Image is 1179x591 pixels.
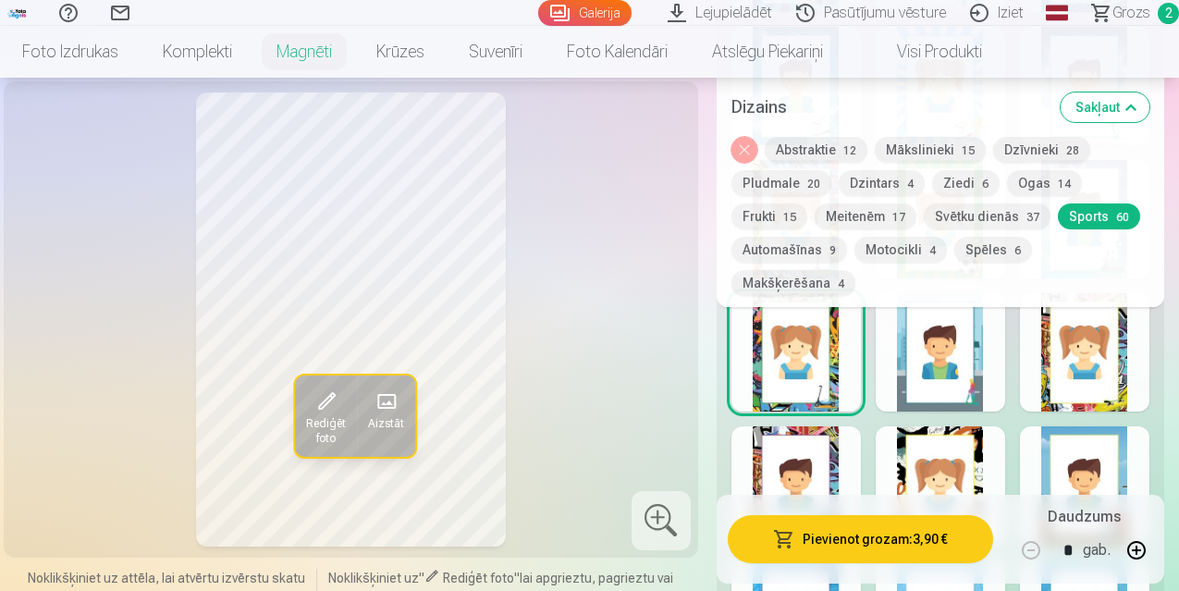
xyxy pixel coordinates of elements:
h5: Daudzums [1048,506,1121,528]
a: Suvenīri [447,26,545,78]
span: 4 [838,277,844,290]
span: Rediģēt foto [443,571,514,585]
a: Foto kalendāri [545,26,690,78]
button: Rediģēt foto [295,376,357,457]
button: Abstraktie12 [765,137,867,163]
span: 20 [807,178,820,191]
a: Visi produkti [845,26,1004,78]
button: Ogas14 [1007,170,1082,196]
span: 60 [1116,211,1129,224]
span: Noklikšķiniet uz attēla, lai atvērtu izvērstu skatu [28,569,305,587]
span: Noklikšķiniet uz [328,571,419,585]
button: Meitenēm17 [815,203,916,229]
span: Rediģēt foto [306,416,346,446]
button: Spēles6 [954,237,1032,263]
a: Magnēti [254,26,354,78]
a: Komplekti [141,26,254,78]
span: 15 [962,144,975,157]
span: 15 [783,211,796,224]
div: gab. [1083,528,1111,573]
span: 6 [982,178,989,191]
span: 37 [1026,211,1039,224]
button: Dzīvnieki28 [993,137,1090,163]
button: Frukti15 [731,203,807,229]
span: Aizstāt [368,416,404,431]
span: 14 [1058,178,1071,191]
button: Svētku dienās37 [924,203,1050,229]
button: Mākslinieki15 [875,137,986,163]
span: 17 [892,211,905,224]
span: 4 [907,178,914,191]
button: Makšķerēšana4 [731,270,855,296]
span: Grozs [1112,2,1150,24]
h5: Dizains [731,94,1046,120]
span: 9 [829,244,836,257]
span: 28 [1066,144,1079,157]
img: /fa1 [7,7,28,18]
button: Motocikli4 [854,237,947,263]
span: 6 [1014,244,1021,257]
span: 4 [929,244,936,257]
button: Aizstāt [357,376,415,457]
span: " [514,571,520,585]
a: Atslēgu piekariņi [690,26,845,78]
a: Krūzes [354,26,447,78]
button: Pievienot grozam:3,90 € [728,515,993,563]
span: 12 [843,144,856,157]
button: Ziedi6 [932,170,1000,196]
button: Dzintars4 [839,170,925,196]
span: 2 [1158,3,1179,24]
span: " [419,571,424,585]
button: Pludmale20 [731,170,831,196]
button: Sports60 [1058,203,1140,229]
button: Automašīnas9 [731,237,847,263]
button: Sakļaut [1061,92,1149,122]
